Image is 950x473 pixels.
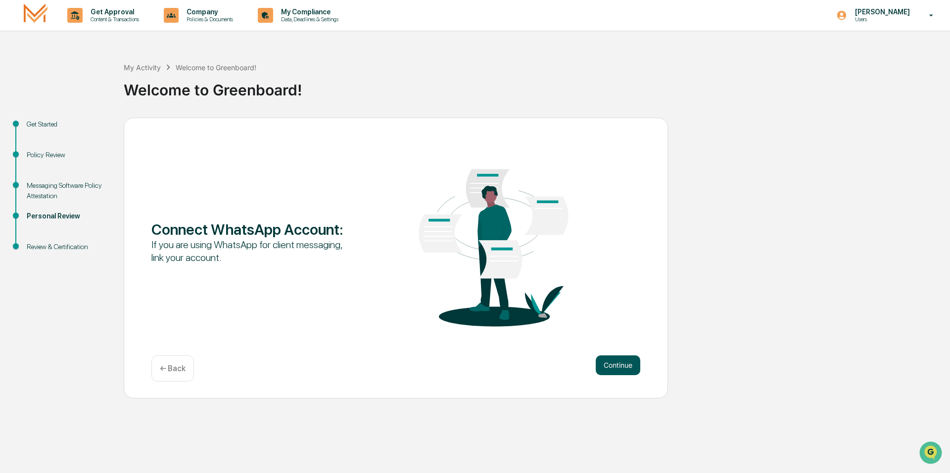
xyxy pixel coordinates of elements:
[847,8,915,16] p: [PERSON_NAME]
[27,119,108,129] div: Get Started
[20,125,64,134] span: Preclearance
[72,126,80,133] div: 🗄️
[27,180,108,201] div: Messaging Software Policy Attestation
[10,76,28,93] img: 1746055101610-c473b297-6a78-478c-a979-82029cc54cd1
[160,364,186,373] p: ← Back
[168,79,180,90] button: Start new chat
[10,144,18,152] div: 🔎
[179,8,238,16] p: Company
[124,63,161,72] div: My Activity
[273,16,343,23] p: Data, Deadlines & Settings
[27,211,108,221] div: Personal Review
[27,242,108,252] div: Review & Certification
[396,139,591,343] img: Connect WhatsApp Account
[10,21,180,37] p: How can we help?
[20,143,62,153] span: Data Lookup
[918,440,945,467] iframe: Open customer support
[847,16,915,23] p: Users
[98,168,120,175] span: Pylon
[596,355,640,375] button: Continue
[10,126,18,133] div: 🖐️
[151,238,347,264] div: If you are using WhatsApp for client messaging, link your account.
[34,86,125,93] div: We're available if you need us!
[176,63,256,72] div: Welcome to Greenboard!
[151,220,347,238] div: Connect WhatsApp Account :
[83,16,144,23] p: Content & Transactions
[179,16,238,23] p: Policies & Documents
[273,8,343,16] p: My Compliance
[24,3,47,27] img: logo
[82,125,123,134] span: Attestations
[6,121,68,138] a: 🖐️Preclearance
[27,150,108,160] div: Policy Review
[70,167,120,175] a: Powered byPylon
[124,73,945,99] div: Welcome to Greenboard!
[6,139,66,157] a: 🔎Data Lookup
[83,8,144,16] p: Get Approval
[68,121,127,138] a: 🗄️Attestations
[34,76,162,86] div: Start new chat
